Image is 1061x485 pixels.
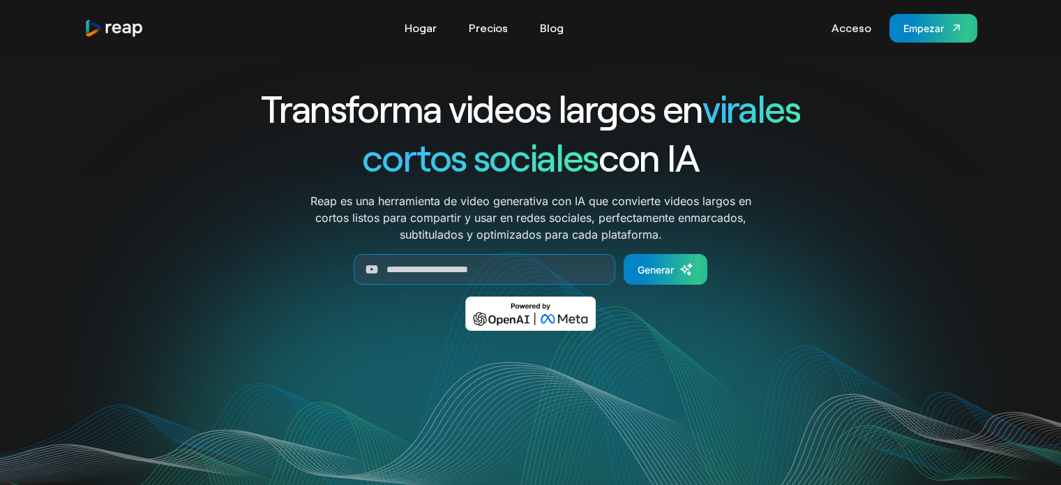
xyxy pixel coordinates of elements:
[889,14,977,43] a: Empezar
[465,297,596,331] img: Desarrollado por OpenAI y Meta
[84,19,144,38] a: hogar
[638,264,674,276] font: Generar
[398,17,444,39] a: Hogar
[310,194,751,241] font: Reap es una herramienta de video generativa con IA que convierte videos largos en cortos listos p...
[903,22,944,34] font: Empezar
[702,85,800,130] font: virales
[362,134,599,179] font: cortos sociales
[832,21,871,34] font: Acceso
[624,254,707,285] a: Generar
[405,21,437,34] font: Hogar
[540,21,564,34] font: Blog
[469,21,508,34] font: Precios
[241,254,821,285] form: Generar formulario
[825,17,878,39] a: Acceso
[261,85,702,130] font: Transforma videos largos en
[533,17,571,39] a: Blog
[599,134,699,179] font: con IA
[462,17,515,39] a: Precios
[84,19,144,38] img: logotipo de cosechar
